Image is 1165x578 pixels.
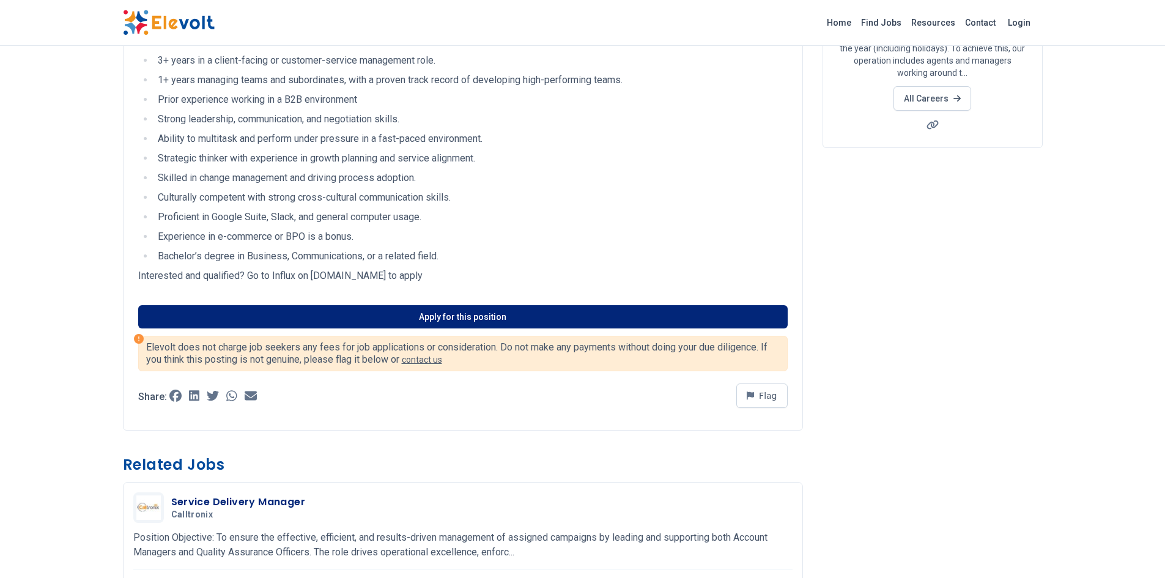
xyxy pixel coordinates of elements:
[133,530,793,560] p: Position Objective: To ensure the effective, efficient, and results-driven management of assigned...
[906,13,960,32] a: Resources
[838,18,1027,79] p: Influx provides customer service for brands and tech companies on demand, 24/7, every day of the ...
[123,455,803,475] h3: Related Jobs
[154,190,788,205] li: Culturally competent with strong cross-cultural communication skills.
[823,349,1043,520] iframe: Advertisement
[154,73,788,87] li: 1+ years managing teams and subordinates, with a proven track record of developing high-performin...
[856,13,906,32] a: Find Jobs
[154,171,788,185] li: Skilled in change management and driving process adoption.
[154,132,788,146] li: Ability to multitask and perform under pressure in a fast-paced environment.
[1000,10,1038,35] a: Login
[893,86,971,111] a: All Careers
[138,305,788,328] a: Apply for this position
[138,269,788,283] p: Interested and qualified? Go to Influx on [DOMAIN_NAME] to apply
[822,13,856,32] a: Home
[960,13,1000,32] a: Contact
[154,249,788,264] li: Bachelor’s degree in Business, Communications, or a related field.
[138,392,167,402] p: Share:
[146,341,780,366] p: Elevolt does not charge job seekers any fees for job applications or consideration. Do not make a...
[402,355,442,365] a: contact us
[154,229,788,244] li: Experience in e-commerce or BPO is a bonus.
[123,10,215,35] img: Elevolt
[736,383,788,408] button: Flag
[171,509,213,521] span: Calltronix
[1104,519,1165,578] iframe: Chat Widget
[171,495,306,509] h3: Service Delivery Manager
[136,495,161,520] img: Calltronix
[154,210,788,224] li: Proficient in Google Suite, Slack, and general computer usage.
[154,92,788,107] li: Prior experience working in a B2B environment
[823,163,1043,334] iframe: Advertisement
[154,53,788,68] li: 3+ years in a client-facing or customer-service management role.
[154,151,788,166] li: Strategic thinker with experience in growth planning and service alignment.
[154,112,788,127] li: Strong leadership, communication, and negotiation skills.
